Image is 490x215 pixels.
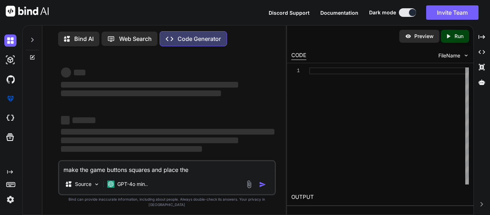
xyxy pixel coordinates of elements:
span: ‌ [61,129,274,135]
img: premium [4,93,17,105]
span: ‌ [74,70,85,75]
span: ‌ [61,90,221,96]
p: GPT-4o min.. [117,181,148,188]
img: Bind AI [6,6,49,17]
span: ‌ [61,82,238,88]
span: ‌ [61,146,202,152]
button: Discord Support [269,9,310,17]
img: githubDark [4,73,17,85]
h2: OUTPUT [287,189,473,206]
span: ‌ [61,67,71,78]
span: Discord Support [269,10,310,16]
textarea: make the game buttons squares and place the [59,161,275,174]
img: Pick Models [94,181,100,187]
p: Code Generator [178,34,221,43]
p: Web Search [119,34,152,43]
div: CODE [291,51,306,60]
button: Invite Team [426,5,479,20]
span: FileName [438,52,460,59]
div: 1 [291,67,300,74]
span: Documentation [320,10,358,16]
p: Preview [414,33,434,40]
span: ‌ [61,137,238,143]
span: Dark mode [369,9,396,16]
button: Documentation [320,9,358,17]
img: preview [405,33,411,39]
img: cloudideIcon [4,112,17,124]
img: darkChat [4,34,17,47]
span: ‌ [61,116,70,125]
p: Source [75,181,91,188]
img: icon [259,181,266,188]
img: GPT-4o mini [107,181,114,188]
p: Run [454,33,463,40]
img: chevron down [463,52,469,59]
span: ‌ [72,117,95,123]
p: Bind AI [74,34,94,43]
img: settings [4,193,17,206]
img: darkAi-studio [4,54,17,66]
p: Bind can provide inaccurate information, including about people. Always double-check its answers.... [58,197,276,207]
img: attachment [245,180,253,188]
